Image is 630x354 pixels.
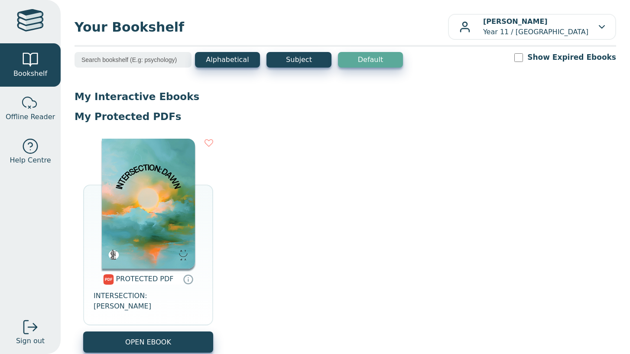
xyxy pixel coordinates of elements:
[13,68,47,79] span: Bookshelf
[448,14,616,40] button: [PERSON_NAME]Year 11 / [GEOGRAPHIC_DATA]
[83,331,213,353] a: OPEN EBOOK
[183,274,193,284] a: Protected PDFs cannot be printed, copied or shared. They can be accessed online through Education...
[266,52,331,68] button: Subject
[75,52,192,68] input: Search bookshelf (E.g: psychology)
[75,90,616,103] p: My Interactive Ebooks
[116,275,174,283] span: PROTECTED PDF
[103,274,114,285] img: pdf.svg
[483,16,588,37] p: Year 11 / [GEOGRAPHIC_DATA]
[94,291,203,312] span: INTERSECTION: [PERSON_NAME]
[483,17,548,26] b: [PERSON_NAME]
[75,110,616,123] p: My Protected PDFs
[102,139,195,269] img: 0a56126c-d21d-4e26-9ea0-cd7233f491ea.png
[6,112,55,122] span: Offline Reader
[16,336,45,346] span: Sign out
[338,52,403,68] button: Default
[195,52,260,68] button: Alphabetical
[527,52,616,63] label: Show Expired Ebooks
[10,155,51,166] span: Help Centre
[75,17,448,37] span: Your Bookshelf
